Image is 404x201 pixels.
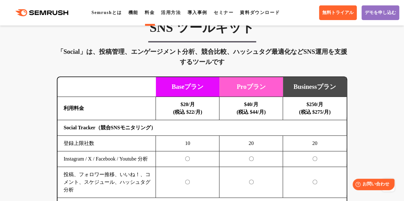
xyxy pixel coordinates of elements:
b: $40/月 (税込 $44/月) [237,102,266,115]
span: デモを申し込む [365,10,396,16]
td: Instagram / X / Facebook / Youtube 分析 [57,151,156,167]
td: 〇 [219,151,283,167]
td: 20 [283,136,347,151]
b: 利用料金 [64,105,84,111]
a: 機能 [128,10,138,15]
td: 〇 [219,167,283,198]
td: 20 [219,136,283,151]
a: セミナー [214,10,233,15]
a: 料金 [145,10,155,15]
td: 〇 [156,151,219,167]
a: 活用方法 [161,10,181,15]
b: Social Tracker（競合SNSモニタリング） [64,125,156,130]
b: $250/月 (税込 $275/月) [299,102,331,115]
a: 導入事例 [187,10,207,15]
td: 10 [156,136,219,151]
td: 〇 [156,167,219,198]
td: 投稿、フォロワー推移、いいね！、コメント、スケジュール、ハッシュタグ分析 [57,167,156,198]
a: デモを申し込む [362,5,399,20]
span: 無料トライアル [322,10,354,16]
a: 無料トライアル [319,5,357,20]
td: Baseプラン [156,77,219,97]
iframe: Help widget launcher [347,176,397,194]
a: Semrushとは [91,10,122,15]
a: 資料ダウンロード [240,10,280,15]
td: 〇 [283,167,347,198]
td: 〇 [283,151,347,167]
h3: SNS ツールキット [57,20,347,36]
td: Proプラン [219,77,283,97]
div: 「Social」は、投稿管理、エンゲージメント分析、競合比較、ハッシュタグ最適化などSNS運用を支援するツールです [57,47,347,67]
td: Businessプラン [283,77,347,97]
b: $20/月 (税込 $22/月) [173,102,202,115]
td: 登録上限社数 [57,136,156,151]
